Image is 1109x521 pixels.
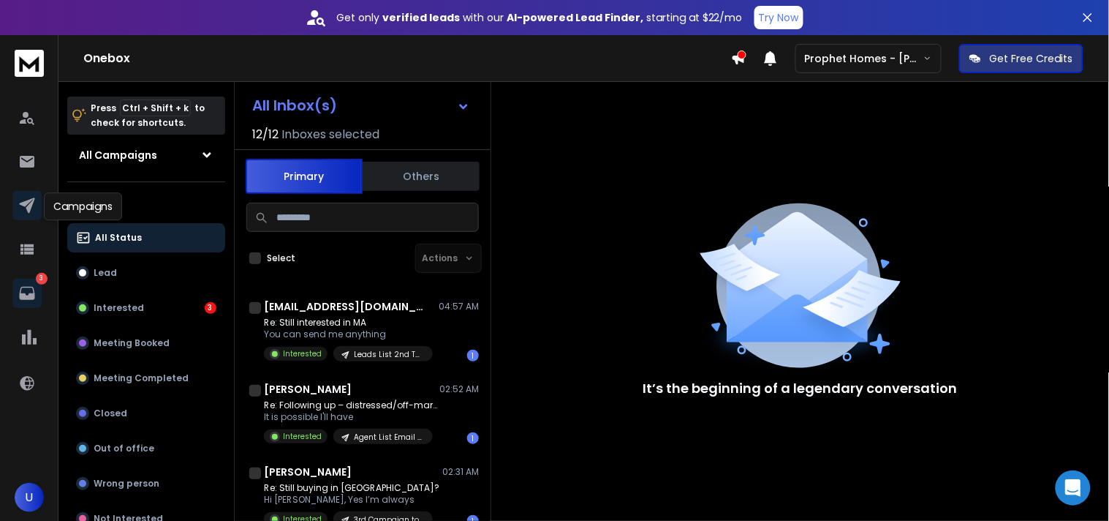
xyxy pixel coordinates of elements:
p: Out of office [94,443,154,454]
h1: [PERSON_NAME] [264,382,352,397]
p: It’s the beginning of a legendary conversation [643,378,958,399]
p: Hi [PERSON_NAME], Yes I’m always [264,494,439,506]
p: You can send me anything [264,329,433,340]
div: Campaigns [44,192,122,220]
p: 02:31 AM [442,466,479,478]
p: Lead [94,267,117,279]
p: Re: Following up – distressed/off-market [264,400,439,411]
div: 1 [467,350,479,361]
button: Get Free Credits [959,44,1083,73]
img: logo [15,50,44,77]
div: 1 [467,432,479,444]
button: Wrong person [67,469,225,498]
button: U [15,483,44,512]
p: Prophet Homes - [PERSON_NAME] [805,51,923,66]
button: Meeting Booked [67,329,225,358]
button: All Status [67,223,225,252]
p: Interested [283,348,322,359]
h1: All Inbox(s) [252,98,337,113]
h1: All Campaigns [79,148,157,162]
span: 12 / 12 [252,126,279,143]
button: Lead [67,258,225,288]
p: Meeting Completed [94,372,189,384]
a: 3 [12,279,42,308]
p: Agent List Email Campaign [354,432,424,443]
p: Closed [94,408,127,419]
button: Primary [246,159,363,194]
p: Get Free Credits [990,51,1073,66]
div: 3 [205,302,216,314]
p: Interested [94,302,144,314]
button: All Campaigns [67,140,225,170]
p: 04:57 AM [439,301,479,312]
p: 02:52 AM [439,383,479,395]
p: Try Now [759,10,799,25]
p: Get only with our starting at $22/mo [336,10,743,25]
p: Press to check for shortcuts. [91,101,205,130]
button: Interested3 [67,293,225,323]
p: Interested [283,431,322,442]
h1: [PERSON_NAME] [264,465,352,479]
button: Meeting Completed [67,364,225,393]
h1: Onebox [83,50,731,67]
p: It is possible I'll have [264,411,439,423]
span: Ctrl + Shift + k [120,100,191,116]
p: Meeting Booked [94,337,170,349]
p: All Status [95,232,142,244]
h1: [EMAIL_ADDRESS][DOMAIN_NAME] [264,299,425,314]
p: Re: Still interested in MA [264,317,433,329]
p: Wrong person [94,478,159,490]
button: Try Now [754,6,803,29]
div: Open Intercom Messenger [1056,471,1091,506]
strong: AI-powered Lead Finder, [507,10,643,25]
button: All Inbox(s) [241,91,482,120]
p: 3 [36,273,48,285]
h3: Filters [67,194,225,214]
strong: verified leads [382,10,460,25]
button: Closed [67,399,225,428]
p: Leads List 2nd Tab Campaign Valid Accept All [354,349,424,360]
button: Out of office [67,434,225,463]
label: Select [267,252,295,264]
p: Re: Still buying in [GEOGRAPHIC_DATA]? [264,482,439,494]
button: Others [363,160,480,192]
h3: Inboxes selected [281,126,379,143]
